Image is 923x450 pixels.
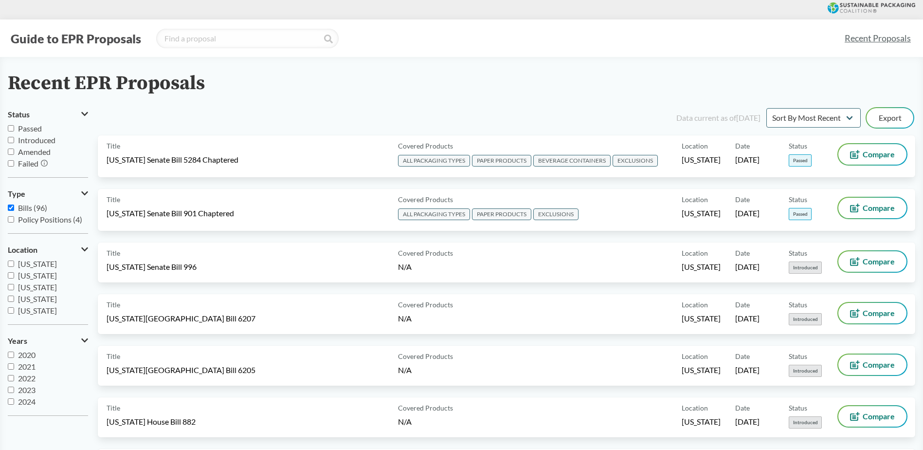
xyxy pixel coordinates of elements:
[863,204,895,212] span: Compare
[8,149,14,155] input: Amended
[789,154,812,167] span: Passed
[682,154,721,165] span: [US_STATE]
[682,262,721,272] span: [US_STATE]
[682,194,708,205] span: Location
[398,417,412,426] span: N/A
[789,365,822,377] span: Introduced
[838,355,906,375] button: Compare
[398,248,453,258] span: Covered Products
[18,306,57,315] span: [US_STATE]
[735,154,760,165] span: [DATE]
[18,282,57,292] span: [US_STATE]
[533,155,611,167] span: BEVERAGE CONTAINERS
[8,106,88,123] button: Status
[398,208,470,220] span: ALL PACKAGING TYPES
[18,203,47,212] span: Bills (96)
[8,186,88,202] button: Type
[8,189,25,198] span: Type
[18,159,38,168] span: Failed
[838,251,906,272] button: Compare
[8,375,14,381] input: 2022
[8,160,14,167] input: Failed
[863,361,895,369] span: Compare
[789,300,807,310] span: Status
[398,403,453,413] span: Covered Products
[682,403,708,413] span: Location
[682,141,708,151] span: Location
[107,365,255,375] span: [US_STATE][GEOGRAPHIC_DATA] Bill 6205
[682,313,721,324] span: [US_STATE]
[735,141,750,151] span: Date
[472,155,531,167] span: PAPER PRODUCTS
[8,296,14,302] input: [US_STATE]
[863,309,895,317] span: Compare
[18,350,36,359] span: 2020
[8,352,14,358] input: 2020
[398,141,453,151] span: Covered Products
[8,272,14,279] input: [US_STATE]
[8,216,14,223] input: Policy Positions (4)
[838,144,906,165] button: Compare
[18,362,36,371] span: 2021
[156,29,339,48] input: Find a proposal
[838,303,906,323] button: Compare
[18,374,36,383] span: 2022
[735,248,750,258] span: Date
[789,313,822,325] span: Introduced
[863,150,895,158] span: Compare
[398,314,412,323] span: N/A
[789,262,822,274] span: Introduced
[18,215,82,224] span: Policy Positions (4)
[682,365,721,375] span: [US_STATE]
[472,208,531,220] span: PAPER PRODUCTS
[789,416,822,429] span: Introduced
[8,337,27,345] span: Years
[398,194,453,205] span: Covered Products
[682,208,721,219] span: [US_STATE]
[682,351,708,361] span: Location
[533,208,579,220] span: EXCLUSIONS
[735,262,760,272] span: [DATE]
[398,262,412,271] span: N/A
[107,416,196,427] span: [US_STATE] House Bill 882
[735,208,760,219] span: [DATE]
[789,194,807,205] span: Status
[107,194,120,205] span: Title
[8,73,205,94] h2: Recent EPR Proposals
[107,313,255,324] span: [US_STATE][GEOGRAPHIC_DATA] Bill 6207
[863,412,895,420] span: Compare
[682,416,721,427] span: [US_STATE]
[18,385,36,394] span: 2023
[863,258,895,265] span: Compare
[107,300,120,310] span: Title
[682,248,708,258] span: Location
[18,397,36,406] span: 2024
[8,137,14,143] input: Introduced
[735,194,750,205] span: Date
[735,313,760,324] span: [DATE]
[107,262,197,272] span: [US_STATE] Senate Bill 996
[398,365,412,375] span: N/A
[107,154,238,165] span: [US_STATE] Senate Bill 5284 Chaptered
[8,307,14,314] input: [US_STATE]
[398,155,470,167] span: ALL PACKAGING TYPES
[682,300,708,310] span: Location
[735,300,750,310] span: Date
[840,27,915,49] a: Recent Proposals
[8,242,88,258] button: Location
[8,31,144,46] button: Guide to EPR Proposals
[789,141,807,151] span: Status
[8,205,14,211] input: Bills (96)
[18,124,42,133] span: Passed
[8,333,88,349] button: Years
[107,403,120,413] span: Title
[398,300,453,310] span: Covered Products
[735,351,750,361] span: Date
[735,416,760,427] span: [DATE]
[398,351,453,361] span: Covered Products
[838,406,906,427] button: Compare
[735,403,750,413] span: Date
[8,387,14,393] input: 2023
[18,147,51,156] span: Amended
[789,351,807,361] span: Status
